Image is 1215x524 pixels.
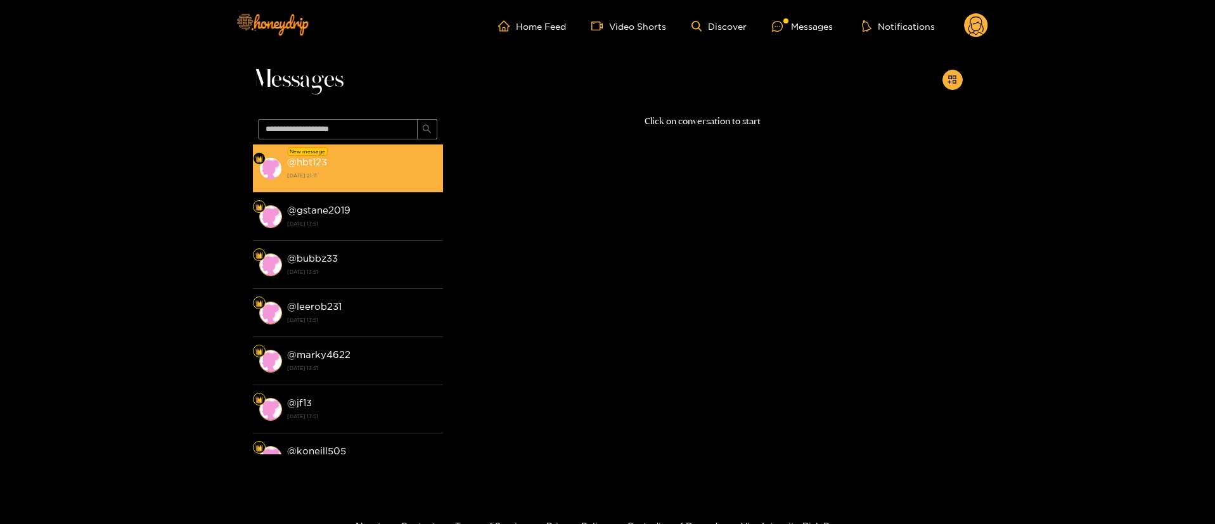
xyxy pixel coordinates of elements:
[287,397,312,408] strong: @ jf13
[287,411,437,422] strong: [DATE] 13:51
[259,398,282,421] img: conversation
[255,348,263,355] img: Fan Level
[858,20,939,32] button: Notifications
[255,444,263,452] img: Fan Level
[772,19,833,34] div: Messages
[255,396,263,404] img: Fan Level
[259,205,282,228] img: conversation
[259,350,282,373] img: conversation
[287,301,342,312] strong: @ leerob231
[255,252,263,259] img: Fan Level
[259,446,282,469] img: conversation
[287,362,437,374] strong: [DATE] 13:51
[288,147,328,156] div: New message
[255,203,263,211] img: Fan Level
[287,266,437,278] strong: [DATE] 13:51
[417,119,437,139] button: search
[287,205,350,215] strong: @ gstane2019
[287,170,437,181] strong: [DATE] 21:11
[422,124,432,135] span: search
[287,314,437,326] strong: [DATE] 13:51
[255,155,263,163] img: Fan Level
[287,445,346,456] strong: @ koneill505
[287,218,437,229] strong: [DATE] 13:51
[259,253,282,276] img: conversation
[259,302,282,324] img: conversation
[287,253,338,264] strong: @ bubbz33
[591,20,609,32] span: video-camera
[498,20,516,32] span: home
[287,157,327,167] strong: @ hbt123
[253,65,344,95] span: Messages
[259,157,282,180] img: conversation
[691,21,747,32] a: Discover
[498,20,566,32] a: Home Feed
[443,114,963,129] p: Click on conversation to start
[942,70,963,90] button: appstore-add
[287,349,350,360] strong: @ marky4622
[255,300,263,307] img: Fan Level
[591,20,666,32] a: Video Shorts
[948,75,957,86] span: appstore-add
